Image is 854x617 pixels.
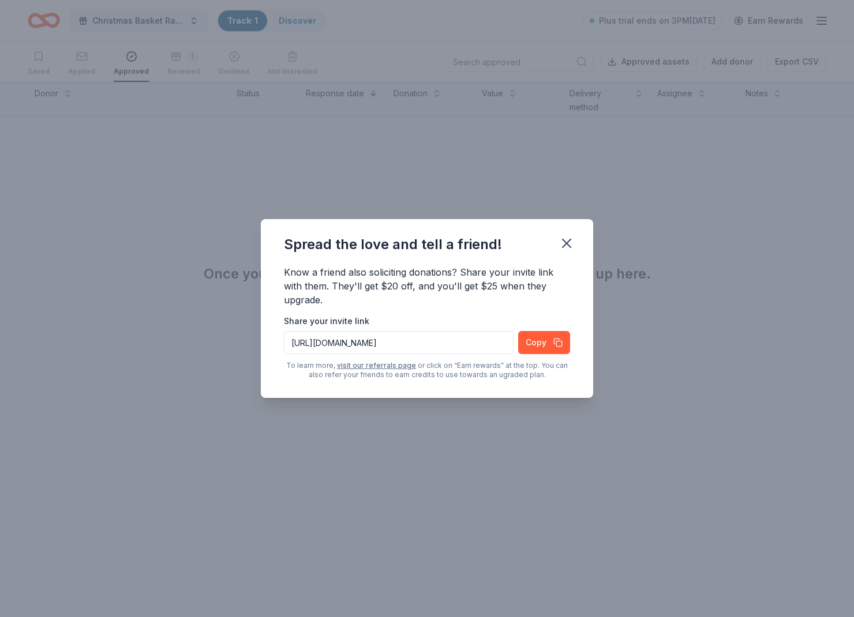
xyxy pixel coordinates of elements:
label: Share your invite link [284,315,369,327]
div: Know a friend also soliciting donations? Share your invite link with them. They'll get $20 off, a... [284,265,570,309]
button: Copy [518,331,570,354]
a: visit our referrals page [337,361,416,370]
div: To learn more, or click on “Earn rewards” at the top. You can also refer your friends to earn cre... [284,361,570,379]
div: Spread the love and tell a friend! [284,235,502,254]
